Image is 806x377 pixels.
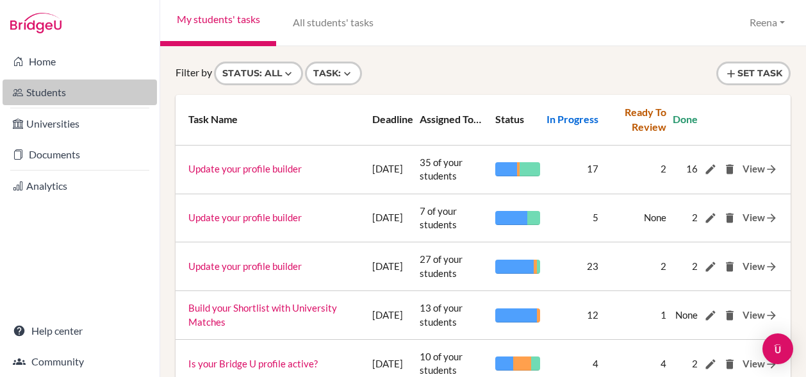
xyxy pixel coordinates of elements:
[723,212,736,224] i: Delete
[602,95,670,145] th: Ready to review
[602,145,670,194] td: 2
[188,212,302,223] a: Update your profile builder
[492,95,543,145] th: Status
[188,302,337,327] a: Build your Shortlist with University Matches
[188,163,302,174] a: Update your profile builder
[305,62,362,85] button: Task:
[188,358,318,369] a: Is your Bridge U profile active?
[602,291,670,340] td: 1
[416,194,493,242] td: 7 of your students
[369,194,416,242] td: [DATE]
[704,260,717,273] i: Edit
[416,145,493,194] td: 35 of your students
[369,95,416,145] th: Deadline
[723,309,736,322] i: Delete
[176,66,212,78] span: Filter by
[743,309,778,321] a: View
[743,358,778,369] a: View
[416,242,493,291] td: 27 of your students
[3,173,157,199] a: Analytics
[602,194,670,242] td: None
[670,194,701,242] td: 2
[670,95,701,145] th: Done
[704,212,717,224] i: Edit
[743,212,778,223] a: View
[188,260,302,272] a: Update your profile builder
[744,11,791,35] button: Reena
[369,242,416,291] td: [DATE]
[10,13,62,33] img: Bridge-U
[416,95,493,145] th: Assigned to…
[176,95,369,145] th: Task name
[3,349,157,374] a: Community
[670,291,701,340] td: None
[723,358,736,371] i: Delete
[543,95,602,145] th: In progress
[670,145,701,194] td: 16
[543,194,602,242] td: 5
[543,145,602,194] td: 17
[762,333,793,364] div: Open Intercom Messenger
[543,242,602,291] td: 23
[3,49,157,74] a: Home
[3,142,157,167] a: Documents
[670,242,701,291] td: 2
[743,260,778,272] a: View
[214,62,303,85] button: Status: All
[704,309,717,322] i: Edit
[369,145,416,194] td: [DATE]
[716,62,791,85] button: Set task
[704,163,717,176] i: Edit
[369,291,416,340] td: [DATE]
[723,260,736,273] i: Delete
[704,358,717,371] i: Edit
[3,80,157,105] a: Students
[723,163,736,176] i: Delete
[543,291,602,340] td: 12
[743,163,778,174] a: View
[3,318,157,344] a: Help center
[602,242,670,291] td: 2
[416,291,493,340] td: 13 of your students
[3,111,157,137] a: Universities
